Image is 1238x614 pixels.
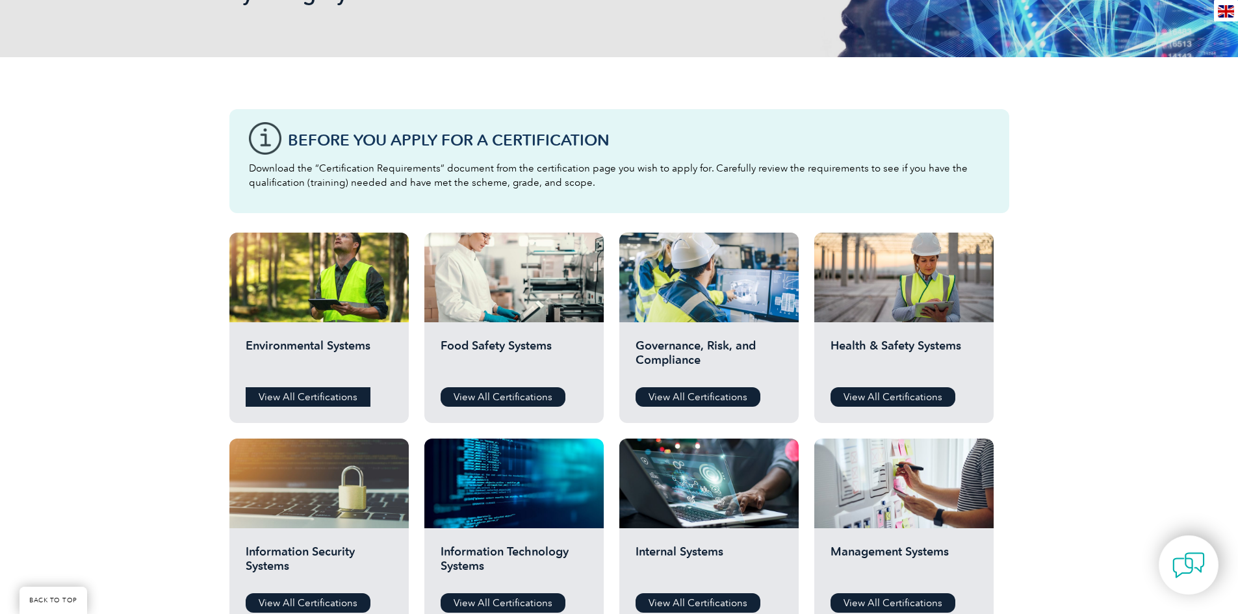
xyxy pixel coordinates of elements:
[441,387,565,407] a: View All Certifications
[246,544,393,583] h2: Information Security Systems
[441,593,565,613] a: View All Certifications
[246,593,370,613] a: View All Certifications
[636,339,782,377] h2: Governance, Risk, and Compliance
[249,161,990,190] p: Download the “Certification Requirements” document from the certification page you wish to apply ...
[636,593,760,613] a: View All Certifications
[831,544,977,583] h2: Management Systems
[441,544,587,583] h2: Information Technology Systems
[441,339,587,377] h2: Food Safety Systems
[831,339,977,377] h2: Health & Safety Systems
[246,339,393,377] h2: Environmental Systems
[1172,549,1205,582] img: contact-chat.png
[288,132,990,148] h3: Before You Apply For a Certification
[636,544,782,583] h2: Internal Systems
[246,387,370,407] a: View All Certifications
[636,387,760,407] a: View All Certifications
[1218,5,1234,18] img: en
[831,593,955,613] a: View All Certifications
[831,387,955,407] a: View All Certifications
[19,587,87,614] a: BACK TO TOP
